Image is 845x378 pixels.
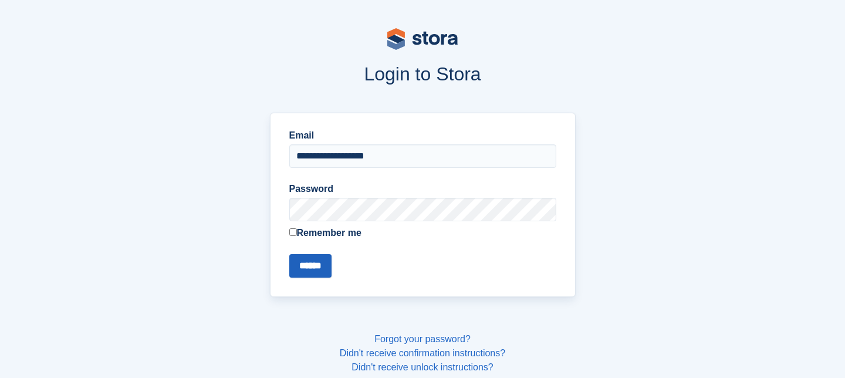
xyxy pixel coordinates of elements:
h1: Login to Stora [46,63,799,85]
img: stora-logo-53a41332b3708ae10de48c4981b4e9114cc0af31d8433b30ea865607fb682f29.svg [387,28,458,50]
label: Remember me [289,226,556,240]
a: Didn't receive unlock instructions? [351,362,493,372]
label: Email [289,129,556,143]
input: Remember me [289,228,297,236]
a: Didn't receive confirmation instructions? [340,348,505,358]
a: Forgot your password? [374,334,471,344]
label: Password [289,182,556,196]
